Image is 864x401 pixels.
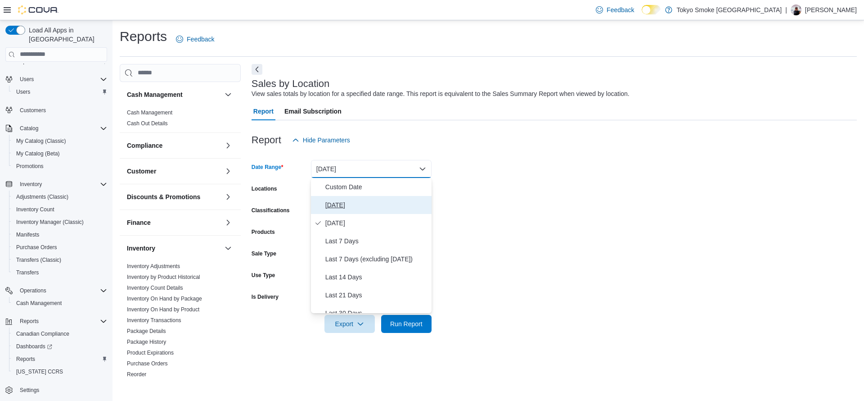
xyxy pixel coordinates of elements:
[252,64,262,75] button: Next
[13,267,42,278] a: Transfers
[805,5,857,15] p: [PERSON_NAME]
[252,228,275,236] label: Products
[13,87,107,97] span: Users
[2,122,111,135] button: Catalog
[9,266,111,279] button: Transfers
[16,385,43,396] a: Settings
[127,338,166,346] span: Package History
[13,267,107,278] span: Transfers
[13,366,67,377] a: [US_STATE] CCRS
[25,26,107,44] span: Load All Apps in [GEOGRAPHIC_DATA]
[16,163,44,170] span: Promotions
[127,141,221,150] button: Compliance
[9,340,111,353] a: Dashboards
[127,192,221,201] button: Discounts & Promotions
[16,244,57,251] span: Purchase Orders
[13,298,65,309] a: Cash Management
[16,285,107,296] span: Operations
[16,355,35,363] span: Reports
[325,254,428,264] span: Last 7 Days (excluding [DATE])
[223,140,234,151] button: Compliance
[127,285,183,291] a: Inventory Count Details
[9,216,111,228] button: Inventory Manager (Classic)
[9,203,111,216] button: Inventory Count
[13,229,107,240] span: Manifests
[13,136,107,146] span: My Catalog (Classic)
[127,141,162,150] h3: Compliance
[127,360,168,367] span: Purchase Orders
[2,315,111,328] button: Reports
[303,136,350,145] span: Hide Parameters
[127,382,149,388] a: Transfers
[127,350,174,356] a: Product Expirations
[2,284,111,297] button: Operations
[13,328,107,339] span: Canadian Compliance
[127,306,199,313] a: Inventory On Hand by Product
[325,290,428,301] span: Last 21 Days
[127,273,200,281] span: Inventory by Product Historical
[13,242,61,253] a: Purchase Orders
[252,135,281,146] h3: Report
[223,89,234,100] button: Cash Management
[16,231,39,238] span: Manifests
[325,182,428,192] span: Custom Date
[13,161,47,172] a: Promotions
[9,254,111,266] button: Transfers (Classic)
[20,76,34,83] span: Users
[16,123,42,134] button: Catalog
[13,136,70,146] a: My Catalog (Classic)
[13,328,73,339] a: Canadian Compliance
[9,228,111,241] button: Manifests
[330,315,369,333] span: Export
[127,218,151,227] h3: Finance
[16,74,37,85] button: Users
[16,74,107,85] span: Users
[9,241,111,254] button: Purchase Orders
[16,179,45,190] button: Inventory
[325,218,428,228] span: [DATE]
[252,164,283,171] label: Date Range
[2,383,111,396] button: Settings
[16,316,107,327] span: Reports
[16,368,63,375] span: [US_STATE] CCRS
[127,167,156,176] h3: Customer
[252,89,630,99] div: View sales totals by location for a specified date range. This report is equivalent to the Sales ...
[127,244,221,253] button: Inventory
[20,387,39,394] span: Settings
[9,297,111,310] button: Cash Management
[127,120,168,127] a: Cash Out Details
[223,217,234,228] button: Finance
[325,272,428,283] span: Last 14 Days
[127,274,200,280] a: Inventory by Product Historical
[13,87,34,97] a: Users
[127,90,221,99] button: Cash Management
[13,354,107,365] span: Reports
[127,317,181,324] span: Inventory Transactions
[325,236,428,246] span: Last 7 Days
[127,295,202,302] span: Inventory On Hand by Package
[13,148,107,159] span: My Catalog (Beta)
[127,382,149,389] span: Transfers
[9,353,111,365] button: Reports
[9,328,111,340] button: Canadian Compliance
[120,261,241,394] div: Inventory
[252,293,279,301] label: Is Delivery
[252,78,330,89] h3: Sales by Location
[13,161,107,172] span: Promotions
[252,272,275,279] label: Use Type
[127,192,200,201] h3: Discounts & Promotions
[127,328,166,334] a: Package Details
[390,319,423,328] span: Run Report
[127,109,172,116] a: Cash Management
[9,365,111,378] button: [US_STATE] CCRS
[9,191,111,203] button: Adjustments (Classic)
[13,298,107,309] span: Cash Management
[16,206,54,213] span: Inventory Count
[127,90,183,99] h3: Cash Management
[9,160,111,173] button: Promotions
[16,300,62,307] span: Cash Management
[16,285,50,296] button: Operations
[252,185,277,192] label: Locations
